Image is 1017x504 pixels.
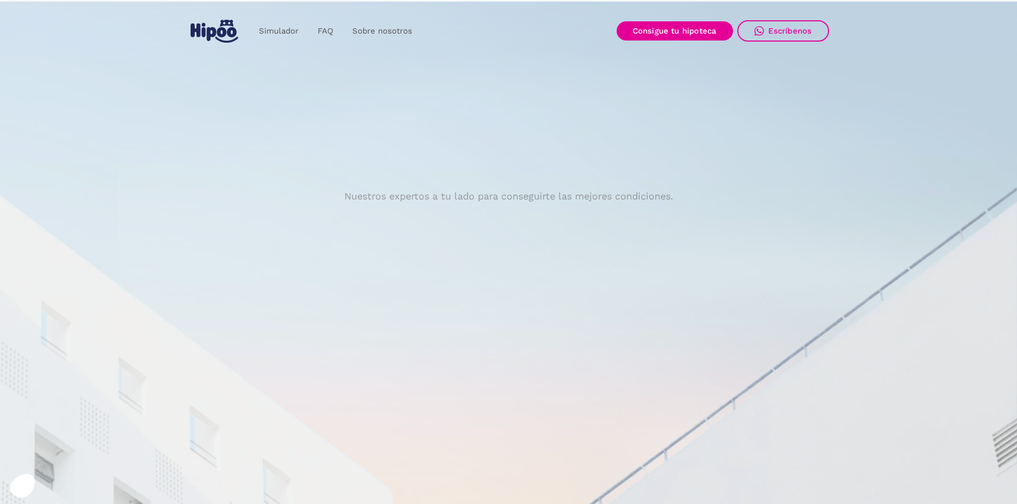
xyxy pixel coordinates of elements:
a: Escríbenos [737,20,829,42]
a: Sobre nosotros [343,21,422,42]
p: Nuestros expertos a tu lado para conseguirte las mejores condiciones. [344,192,673,201]
a: Consigue tu hipoteca [617,21,733,41]
a: FAQ [308,21,343,42]
a: home [188,15,241,47]
div: Escríbenos [768,26,812,36]
a: Simulador [249,21,308,42]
